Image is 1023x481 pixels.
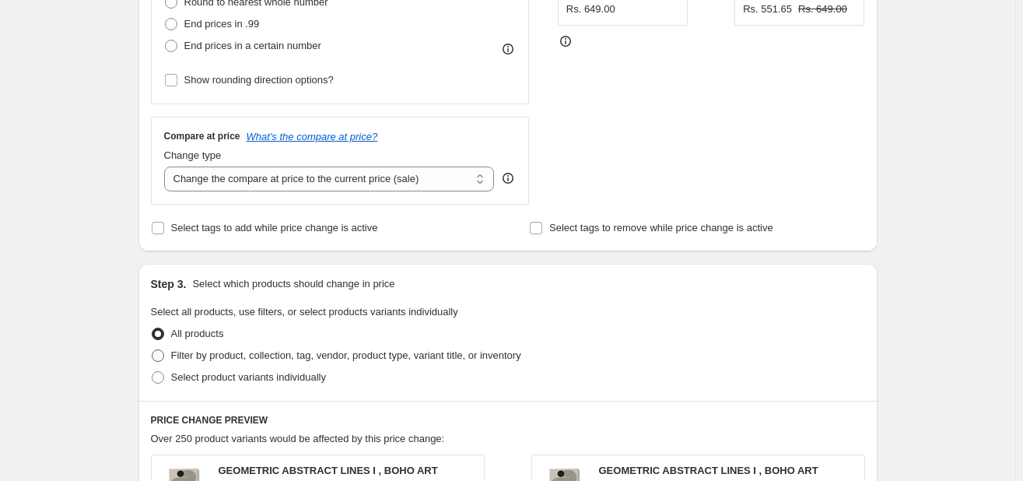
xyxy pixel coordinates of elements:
h3: Compare at price [164,130,240,142]
span: Select tags to add while price change is active [171,222,378,233]
strike: Rs. 649.00 [798,2,847,17]
div: Rs. 551.65 [743,2,792,17]
button: What's the compare at price? [247,131,378,142]
div: Rs. 649.00 [566,2,615,17]
span: All products [171,328,224,339]
span: Select tags to remove while price change is active [549,222,773,233]
div: help [500,170,516,186]
span: Over 250 product variants would be affected by this price change: [151,433,445,444]
h2: Step 3. [151,276,187,292]
span: Filter by product, collection, tag, vendor, product type, variant title, or inventory [171,349,521,361]
h6: PRICE CHANGE PREVIEW [151,414,865,427]
span: End prices in a certain number [184,40,321,51]
p: Select which products should change in price [192,276,394,292]
span: Select product variants individually [171,371,326,383]
span: End prices in .99 [184,18,260,30]
span: Change type [164,149,222,161]
span: Select all products, use filters, or select products variants individually [151,306,458,318]
span: Show rounding direction options? [184,74,334,86]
